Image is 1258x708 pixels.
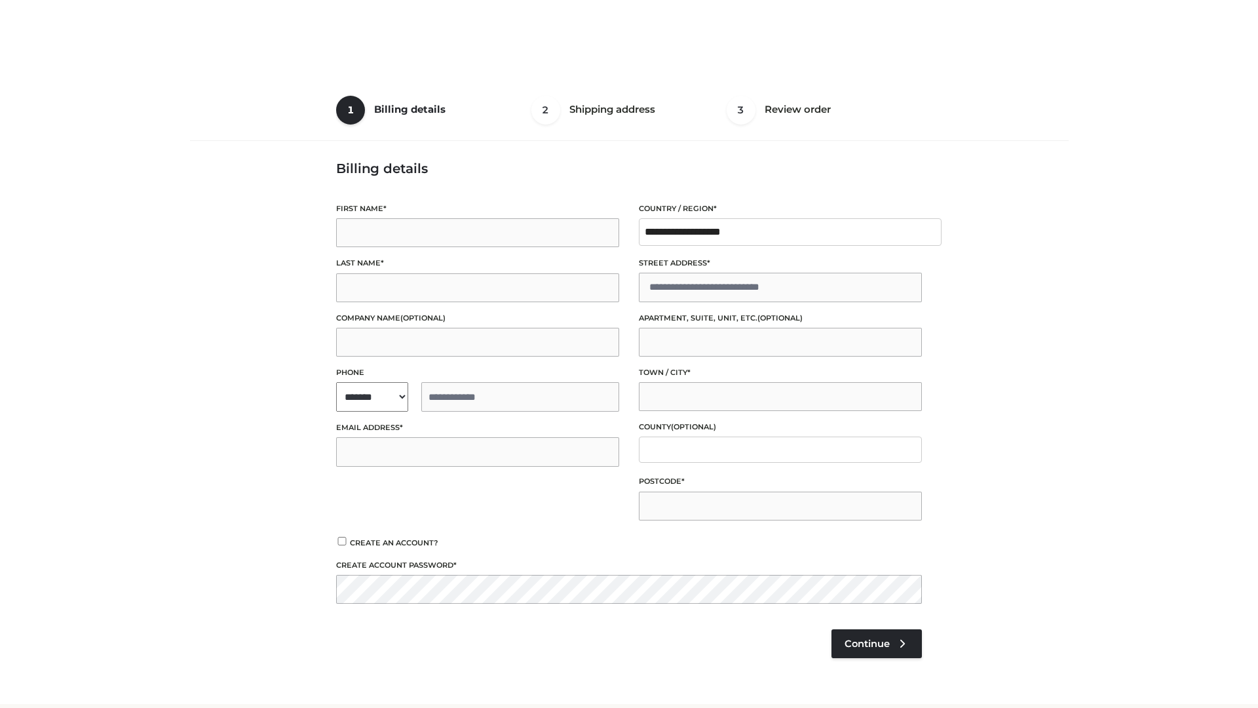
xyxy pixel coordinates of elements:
label: Email address [336,422,619,434]
span: 1 [336,96,365,125]
span: Shipping address [569,103,655,115]
label: Postcode [639,475,922,488]
label: County [639,421,922,433]
label: Street address [639,257,922,269]
label: Create account password [336,559,922,572]
span: Billing details [374,103,446,115]
span: (optional) [671,422,716,431]
label: Phone [336,366,619,379]
label: Country / Region [639,203,922,215]
span: 3 [727,96,755,125]
span: Review order [765,103,831,115]
span: Create an account? [350,538,438,547]
label: Town / City [639,366,922,379]
label: Apartment, suite, unit, etc. [639,312,922,324]
label: First name [336,203,619,215]
span: Continue [845,638,890,650]
span: (optional) [400,313,446,323]
h3: Billing details [336,161,922,176]
label: Company name [336,312,619,324]
input: Create an account? [336,537,348,545]
span: 2 [531,96,560,125]
span: (optional) [757,313,803,323]
label: Last name [336,257,619,269]
a: Continue [831,629,922,658]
